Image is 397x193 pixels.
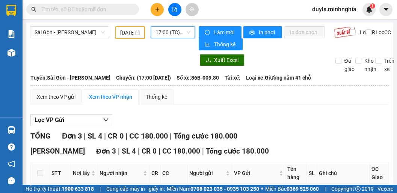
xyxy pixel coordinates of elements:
span: sync [205,30,211,36]
span: Đã giao [341,57,358,73]
span: | [118,147,120,155]
strong: 0369 525 060 [287,186,319,192]
span: copyright [355,186,361,191]
span: Lọc CR [357,28,376,36]
strong: 0708 023 035 - 0935 103 250 [190,186,259,192]
span: TỔNG [30,131,51,140]
th: STT [50,163,71,184]
span: Chuyến: (17:00 [DATE]) [116,74,171,82]
span: Cung cấp máy in - giấy in: [106,185,165,193]
div: Xem theo VP nhận [89,93,132,101]
span: 1 [371,3,374,9]
input: Tìm tên, số ĐT hoặc mã đơn [41,5,130,14]
th: SL [307,163,317,184]
span: notification [8,160,15,167]
th: CR [149,163,160,184]
span: Làm mới [214,28,235,36]
span: | [138,147,140,155]
span: down [103,117,109,123]
span: Tổng cước 180.000 [206,147,269,155]
span: Người gửi [189,169,224,177]
img: 9k= [334,26,355,38]
span: Miền Bắc [265,185,319,193]
span: SL 4 [88,131,102,140]
button: bar-chartThống kê [199,38,243,50]
span: Loại xe: Giường nằm 41 chỗ [246,74,311,82]
div: Xem theo VP gửi [37,93,75,101]
th: ĐC Giao [370,163,389,184]
button: Lọc VP Gửi [30,114,113,126]
span: CR 0 [108,131,124,140]
button: In đơn chọn [284,26,325,38]
button: caret-down [379,3,392,16]
span: caret-down [383,6,389,13]
span: | [125,131,127,140]
button: downloadXuất Excel [200,54,245,66]
span: CC 180.000 [129,131,168,140]
span: Sài Gòn - Phan Rí [35,27,105,38]
span: | [84,131,86,140]
span: Kho nhận [361,57,379,73]
span: Tổng cước 180.000 [174,131,237,140]
th: Tên hàng [285,163,307,184]
span: plus [155,7,160,12]
span: | [202,147,204,155]
span: message [8,177,15,184]
span: VP Gửi [234,169,278,177]
span: | [100,185,101,193]
span: Miền Nam [167,185,259,193]
button: syncLàm mới [199,26,242,38]
button: file-add [168,3,181,16]
span: In phơi [259,28,276,36]
img: solution-icon [8,30,15,38]
span: | [325,185,326,193]
span: Đơn 3 [62,131,82,140]
sup: 1 [370,3,375,9]
th: CC [160,163,187,184]
b: Tuyến: Sài Gòn - [PERSON_NAME] [30,75,110,81]
span: Xuất Excel [214,56,239,64]
span: | [104,131,106,140]
strong: 1900 633 818 [62,186,94,192]
span: 17:00 (TC) - 86B-009.80 [155,27,190,38]
img: logo-vxr [6,5,16,16]
span: Nơi lấy [73,169,90,177]
span: ⚪️ [261,187,263,190]
span: Hỗ trợ kỹ thuật: [26,185,94,193]
button: aim [186,3,199,16]
span: aim [189,7,195,12]
span: printer [249,30,256,36]
span: SL 4 [122,147,136,155]
span: CC 180.000 [162,147,200,155]
span: Người nhận [100,169,142,177]
span: bar-chart [205,42,211,48]
span: Tài xế: [225,74,240,82]
span: Thống kê [214,40,237,48]
button: printerIn phơi [243,26,282,38]
span: file-add [172,7,177,12]
th: Ghi chú [317,163,370,184]
span: Đơn 3 [96,147,116,155]
button: plus [151,3,164,16]
span: CR 0 [142,147,157,155]
span: | [158,147,160,155]
span: Số xe: 86B-009.80 [177,74,219,82]
img: warehouse-icon [8,126,15,134]
div: Thống kê [146,93,167,101]
img: warehouse-icon [8,49,15,57]
span: | [170,131,172,140]
span: download [206,57,211,63]
span: question-circle [8,143,15,151]
span: Lọc VP Gửi [35,115,64,125]
span: duyls.minhnghia [306,5,362,14]
span: [PERSON_NAME] [30,147,85,155]
img: icon-new-feature [366,6,373,13]
span: search [31,7,36,12]
input: 13/10/2025 [120,29,133,37]
span: Lọc CC [373,28,392,36]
